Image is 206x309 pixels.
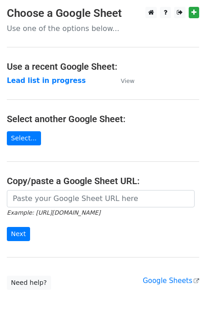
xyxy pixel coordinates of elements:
input: Paste your Google Sheet URL here [7,190,195,207]
h4: Use a recent Google Sheet: [7,61,199,72]
small: Example: [URL][DOMAIN_NAME] [7,209,100,216]
a: Need help? [7,276,51,290]
a: Lead list in progress [7,77,86,85]
p: Use one of the options below... [7,24,199,33]
a: Google Sheets [143,277,199,285]
a: Select... [7,131,41,145]
input: Next [7,227,30,241]
small: View [121,77,134,84]
a: View [112,77,134,85]
h4: Select another Google Sheet: [7,113,199,124]
h3: Choose a Google Sheet [7,7,199,20]
h4: Copy/paste a Google Sheet URL: [7,175,199,186]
